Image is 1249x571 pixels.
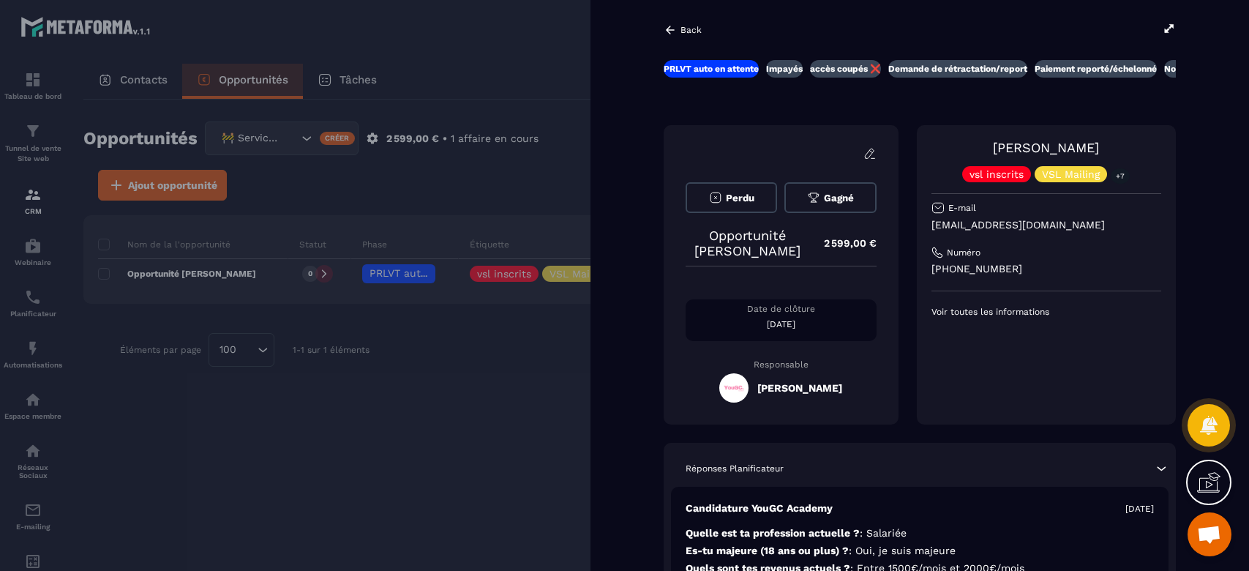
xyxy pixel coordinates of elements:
p: Date de clôture [686,303,877,315]
p: vsl inscrits [969,169,1024,179]
p: VSL Mailing [1042,169,1100,179]
p: Responsable [686,359,877,370]
p: accès coupés ❌ [810,63,881,75]
span: Gagné [824,193,854,204]
span: : Oui, je suis majeure [849,545,956,556]
p: Back [680,25,702,35]
p: [DATE] [686,318,877,330]
p: E-mail [948,202,976,214]
button: Gagné [784,182,876,213]
p: Quelle est ta profession actuelle ? [686,526,1154,540]
p: [DATE] [1125,503,1154,515]
p: 2 599,00 € [809,229,877,258]
p: [PHONE_NUMBER] [931,262,1161,276]
h5: [PERSON_NAME] [757,382,842,394]
a: [PERSON_NAME] [993,140,1099,155]
p: Paiement reporté/échelonné [1035,63,1157,75]
p: Impayés [766,63,803,75]
span: Perdu [726,193,754,204]
p: Réponses Planificateur [686,463,784,474]
span: : Salariée [860,527,907,539]
p: Demande de rétractation/report [888,63,1027,75]
p: Opportunité [PERSON_NAME] [686,228,809,258]
p: Candidature YouGC Academy [686,501,833,515]
button: Perdu [686,182,777,213]
p: Numéro [947,247,980,258]
p: Voir toutes les informations [931,306,1161,318]
div: Ouvrir le chat [1188,512,1231,556]
p: Nouveaux [1164,63,1207,75]
p: +7 [1111,168,1130,184]
p: Es-tu majeure (18 ans ou plus) ? [686,544,1154,558]
p: [EMAIL_ADDRESS][DOMAIN_NAME] [931,218,1161,232]
p: PRLVT auto en attente [664,63,759,75]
